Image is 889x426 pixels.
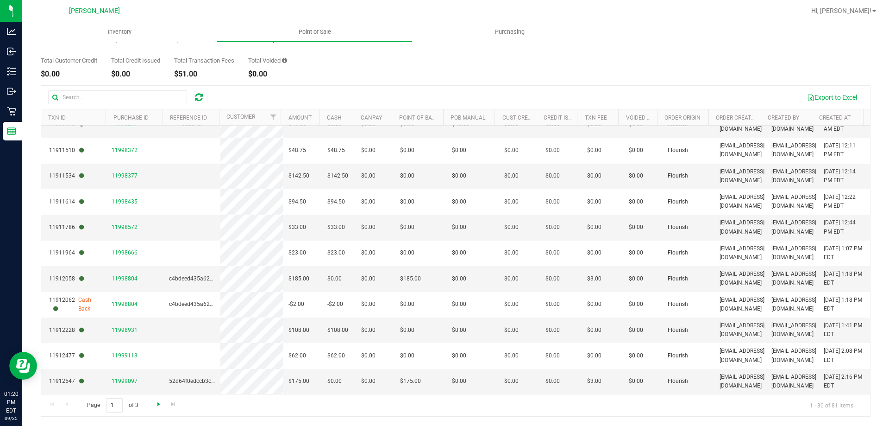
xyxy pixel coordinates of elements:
span: 11998666 [112,249,138,256]
span: $0.00 [545,172,560,180]
span: $175.00 [288,377,309,386]
div: $51.00 [174,70,234,78]
span: $0.00 [361,248,376,257]
span: $0.00 [400,197,414,206]
span: $0.00 [587,351,601,360]
span: 11998435 [112,198,138,205]
div: $0.00 [248,70,287,78]
span: $0.00 [629,172,643,180]
span: Flourish [668,377,688,386]
div: $1,200.00 [264,35,339,43]
span: $0.00 [400,223,414,232]
span: $0.00 [452,146,466,155]
span: Flourish [668,223,688,232]
span: $0.00 [587,223,601,232]
a: Customer [226,114,255,120]
span: Flourish [668,197,688,206]
span: [EMAIL_ADDRESS][DOMAIN_NAME] [720,347,764,364]
span: $0.00 [327,274,342,283]
div: Total Credit Issued [111,57,160,64]
span: [PERSON_NAME] [69,7,120,15]
span: $0.00 [400,248,414,257]
span: [EMAIL_ADDRESS][DOMAIN_NAME] [720,167,764,185]
span: 11912477 [49,351,84,360]
a: Point of Banking (POB) [399,114,465,121]
span: $0.00 [504,172,519,180]
a: Point of Sale [217,22,412,42]
span: $0.00 [504,326,519,335]
span: $62.00 [288,351,306,360]
a: Reference ID [170,114,207,121]
span: [EMAIL_ADDRESS][DOMAIN_NAME] [771,321,816,339]
span: [DATE] 12:11 PM EDT [824,141,864,159]
span: $48.75 [327,146,345,155]
a: Created By [768,114,799,121]
span: $108.00 [327,326,348,335]
span: $0.00 [504,223,519,232]
span: $0.00 [400,351,414,360]
span: [EMAIL_ADDRESS][DOMAIN_NAME] [720,244,764,262]
span: $94.50 [288,197,306,206]
span: $0.00 [545,300,560,309]
span: $0.00 [361,223,376,232]
div: Total Transaction Fees [174,57,234,64]
span: $0.00 [452,197,466,206]
a: Go to the next page [152,398,165,411]
span: [EMAIL_ADDRESS][DOMAIN_NAME] [720,141,764,159]
span: c4bdeed435a6208ee46bed7c09297f62 [169,275,268,282]
span: $0.00 [361,197,376,206]
span: [EMAIL_ADDRESS][DOMAIN_NAME] [771,296,816,313]
a: CanPay [361,114,382,121]
span: Flourish [668,172,688,180]
span: $0.00 [504,300,519,309]
span: $0.00 [361,274,376,283]
div: $3,377.25 [169,35,202,43]
span: $0.00 [452,300,466,309]
a: Order Created By [716,114,766,121]
inline-svg: Inventory [7,67,16,76]
span: $0.00 [587,172,601,180]
span: $0.00 [504,146,519,155]
span: $23.00 [327,248,345,257]
span: $0.00 [545,146,560,155]
span: $0.00 [400,172,414,180]
span: $62.00 [327,351,345,360]
span: $142.50 [288,172,309,180]
div: $17.40 [216,35,250,43]
span: [EMAIL_ADDRESS][DOMAIN_NAME] [771,193,816,210]
span: [DATE] 2:16 PM EDT [824,373,864,390]
i: Sum of all voided payment transaction amounts, excluding tips and transaction fees. [282,57,287,64]
span: $0.00 [587,300,601,309]
span: c4bdeed435a6208ee46bed7c09297f62 [169,301,268,307]
span: $0.00 [587,326,601,335]
span: [EMAIL_ADDRESS][DOMAIN_NAME] [771,167,816,185]
input: Search... [48,90,187,104]
span: $3.00 [587,274,601,283]
inline-svg: Reports [7,127,16,136]
p: 01:20 PM EDT [4,390,18,415]
span: Flourish [668,326,688,335]
span: $0.00 [400,300,414,309]
span: $0.00 [400,326,414,335]
span: $0.00 [361,377,376,386]
div: $0.00 [111,70,160,78]
span: Hi, [PERSON_NAME]! [811,7,871,14]
span: [DATE] 2:08 PM EDT [824,347,864,364]
span: $0.00 [504,197,519,206]
span: 11911510 [49,146,84,155]
inline-svg: Inbound [7,47,16,56]
span: [EMAIL_ADDRESS][DOMAIN_NAME] [771,347,816,364]
span: 52d64f0edccb3c6f996df76dbb08abe4 [169,378,266,384]
span: $0.00 [452,351,466,360]
span: $0.00 [327,377,342,386]
span: 11998804 [112,275,138,282]
a: Voided Payment [626,114,672,121]
span: [EMAIL_ADDRESS][DOMAIN_NAME] [771,141,816,159]
span: $0.00 [545,351,560,360]
a: TXN ID [48,114,66,121]
a: Order Origin [664,114,701,121]
span: $0.00 [545,197,560,206]
span: $0.00 [629,377,643,386]
span: 11911534 [49,172,84,180]
p: 09/25 [4,415,18,422]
